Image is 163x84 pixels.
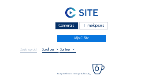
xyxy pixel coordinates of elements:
[65,7,98,18] img: C-SITE Logo
[57,35,106,42] a: Mijn C-Site
[20,47,37,51] input: Zoek op datum 󰅀
[55,22,78,29] div: Camera's
[79,22,108,29] div: Timelapses
[57,73,91,75] span: Bezig met laden, even geduld aub...
[20,7,143,21] a: C-SITE Logo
